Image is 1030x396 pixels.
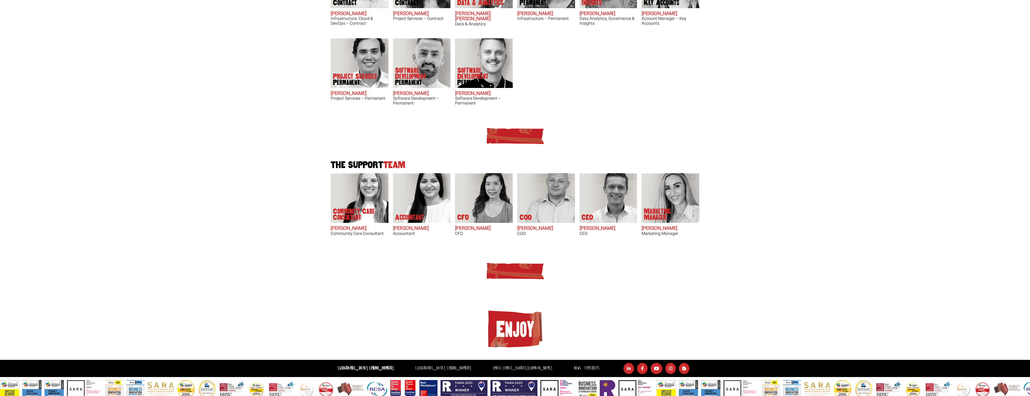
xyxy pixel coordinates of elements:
[331,16,388,26] h3: Infrastructure, Cloud & DevOps – Contract
[517,226,575,231] h2: [PERSON_NAME]
[503,365,552,371] a: [EMAIL_ADDRESS][DOMAIN_NAME]
[524,173,575,223] img: Simon Moss's our COO
[333,208,381,220] p: Community Care Consultant
[383,160,405,170] span: Team
[642,231,699,236] h3: Marketing Manager
[582,214,593,220] p: CEO
[414,364,473,373] li: [GEOGRAPHIC_DATA]:
[333,73,377,86] p: Project Services
[331,11,388,17] h2: [PERSON_NAME]
[331,231,388,236] h3: Community Care Consultant
[331,226,388,231] h2: [PERSON_NAME]
[642,173,699,223] img: Monique Rodrigues does Marketing Manager
[517,231,575,236] h3: COO
[642,11,699,17] h2: [PERSON_NAME]
[393,91,451,96] h2: [PERSON_NAME]
[580,16,637,26] h3: Data Analytics, Governance & Insights
[644,208,692,220] p: Marketing Manager
[395,214,424,220] p: Accountant
[331,91,388,96] h2: [PERSON_NAME]
[520,214,532,220] p: COO
[642,226,699,231] h2: [PERSON_NAME]
[331,96,388,101] h3: Project Services – Permanent
[399,173,450,223] img: Simran Kaur does Accountant
[455,231,513,236] h3: CFO
[455,91,513,96] h2: [PERSON_NAME]
[574,365,581,371] a: News
[395,80,443,86] span: Permanent
[393,226,451,231] h2: [PERSON_NAME]
[457,67,506,86] p: Software Development
[462,173,513,223] img: Laura Yang's our CFO
[393,16,451,21] h3: Project Services – Contract
[393,11,451,17] h2: [PERSON_NAME]
[455,96,513,105] h3: Software Development – Permanent
[455,22,513,26] h3: Data & Analytics
[491,364,554,373] li: Email:
[455,226,513,231] h2: [PERSON_NAME]
[337,173,388,223] img: Anna Reddy does Community Care Consultant
[329,161,702,170] h2: The Support
[517,16,575,21] h3: Infrastructure – Permanent
[642,16,699,26] h3: Account Manager – Key Accounts
[517,11,575,17] h2: [PERSON_NAME]
[393,38,450,88] img: Liam Cox does Software Development Permanent
[580,11,637,17] h2: [PERSON_NAME]
[455,38,513,88] img: Sam Williamson does Software Development Permanent
[333,80,377,86] span: Permanent
[586,173,637,223] img: Geoff Millar's our CEO
[369,365,394,371] a: [PHONE_NUMBER]
[447,365,471,371] a: [PHONE_NUMBER]
[338,365,394,371] strong: [GEOGRAPHIC_DATA]:
[393,231,451,236] h3: Accountant
[580,231,637,236] h3: CEO
[455,11,513,22] h2: [PERSON_NAME] [PERSON_NAME]
[395,67,443,86] p: Software Development
[331,38,388,88] img: Sam McKay does Project Services Permanent
[393,96,451,105] h3: Software Development – Permanent
[584,365,599,371] a: Timesheets
[457,80,506,86] span: Permanent
[580,226,637,231] h2: [PERSON_NAME]
[457,214,469,220] p: CFO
